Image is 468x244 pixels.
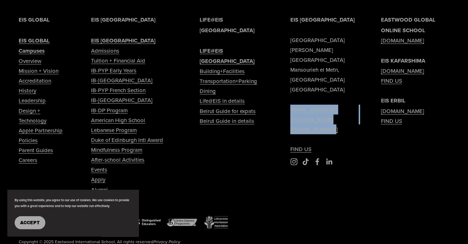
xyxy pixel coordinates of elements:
[381,97,405,105] strong: EIS ERBIL
[15,216,45,229] button: Accept
[19,35,50,46] a: EIS GLOBAL
[19,145,53,155] a: Parent Guides
[200,106,256,116] a: Beirut Guide for expats
[19,125,63,135] a: Apple Partnership
[200,96,245,106] a: Life@EIS in details
[91,165,107,174] a: Events
[91,65,136,75] a: IB-PYP Early Years
[91,185,108,195] a: Alumni
[91,37,155,45] strong: EIS [GEOGRAPHIC_DATA]
[381,16,435,34] strong: EASTWOOD GLOBAL ONLINE SCHOOL
[200,76,257,86] a: Transportation+Parking
[200,116,254,126] a: Beirut Guide in details
[91,115,145,125] a: American High School
[19,37,50,45] strong: EIS GLOBAL
[200,16,254,34] strong: LIFE@EIS [GEOGRAPHIC_DATA]
[290,15,359,154] p: [GEOGRAPHIC_DATA] [PERSON_NAME][GEOGRAPHIC_DATA] Mansourieh el Metn, [GEOGRAPHIC_DATA] [GEOGRAPHI...
[290,124,338,134] a: [PHONE_NUMBER]
[200,47,254,65] strong: LIFE@EIS [GEOGRAPHIC_DATA]
[15,197,132,209] p: By using this website, you agree to our use of cookies. We use cookies to provide you with a grea...
[302,158,309,165] a: TikTok
[381,116,402,126] a: FIND US
[314,158,321,165] a: Facebook
[19,76,51,86] a: Accreditation
[381,76,402,86] a: FIND US
[7,190,139,237] section: Cookie banner
[91,135,163,145] a: Duke of Edinburgh Intl Award
[19,86,36,95] a: History
[200,46,268,66] a: LIFE@EIS [GEOGRAPHIC_DATA]
[19,16,50,24] strong: EIS GLOBAL
[19,47,45,55] strong: Campuses
[91,174,105,184] a: Apply
[290,144,312,154] a: FIND US
[200,66,245,76] a: Building+Facilities
[91,56,145,65] a: Tuition + Financial Aid
[91,16,155,24] strong: EIS [GEOGRAPHIC_DATA]
[91,46,119,56] a: Admissions
[19,135,38,145] a: Policies
[19,56,41,66] a: Overview
[19,66,58,76] a: Mission + Vision
[19,95,46,105] a: Leadership
[19,106,69,125] a: Design + Technology
[20,220,40,225] span: Accept
[91,95,152,105] a: IB-[GEOGRAPHIC_DATA]
[91,145,142,155] a: Mindfulness Program
[290,16,355,24] strong: EIS [GEOGRAPHIC_DATA]
[290,158,298,165] a: Instagram
[91,155,144,165] a: After-school Activities
[19,46,45,56] a: Campuses
[91,105,128,115] a: IB-DP Program
[381,66,424,76] a: [DOMAIN_NAME]
[91,75,152,85] a: IB-[GEOGRAPHIC_DATA]
[91,125,137,135] a: Lebanese Program
[19,155,37,165] a: Careers
[290,105,359,124] a: [EMAIL_ADDRESS][DOMAIN_NAME]
[325,158,333,165] a: LinkedIn
[381,106,424,116] a: [DOMAIN_NAME]
[91,35,155,46] a: EIS [GEOGRAPHIC_DATA]
[381,35,424,45] a: [DOMAIN_NAME]
[200,86,216,96] a: Dining
[91,85,146,95] a: IB-PYP French Section
[381,57,425,65] strong: EIS KAFARSHIMA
